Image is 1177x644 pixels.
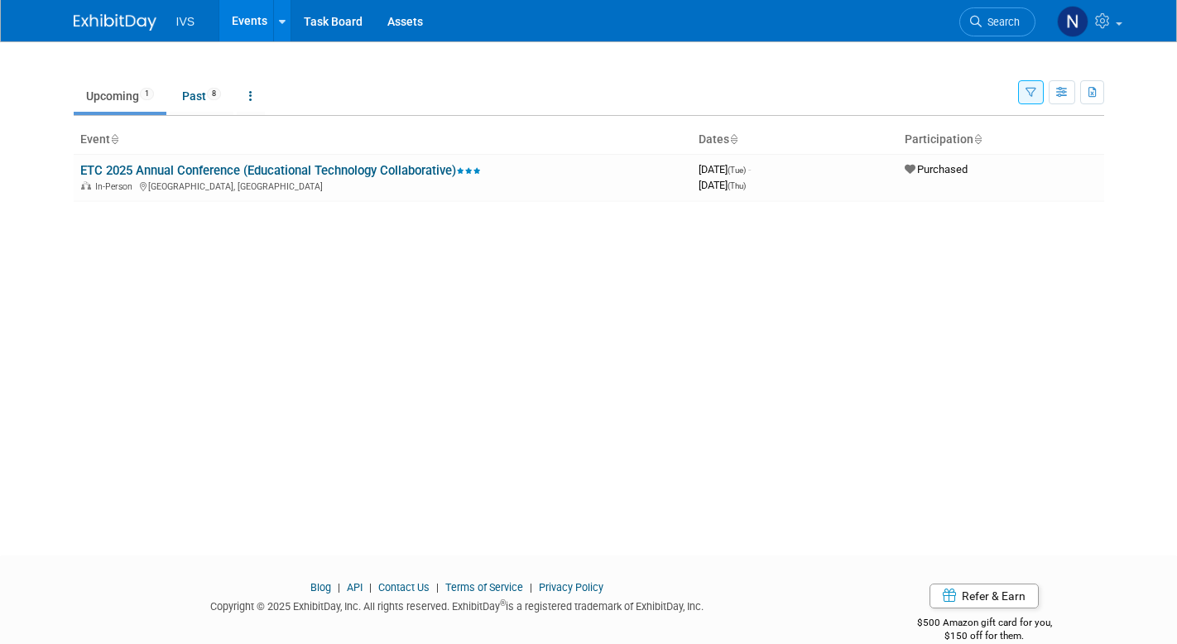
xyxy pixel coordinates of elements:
[140,88,154,100] span: 1
[865,605,1104,643] div: $500 Amazon gift card for you,
[310,581,331,594] a: Blog
[170,80,233,112] a: Past8
[81,181,91,190] img: In-Person Event
[905,163,968,175] span: Purchased
[982,16,1020,28] span: Search
[74,126,692,154] th: Event
[748,163,751,175] span: -
[74,595,840,614] div: Copyright © 2025 ExhibitDay, Inc. All rights reserved. ExhibitDay is a registered trademark of Ex...
[432,581,443,594] span: |
[898,126,1104,154] th: Participation
[378,581,430,594] a: Contact Us
[973,132,982,146] a: Sort by Participation Type
[445,581,523,594] a: Terms of Service
[176,15,195,28] span: IVS
[95,181,137,192] span: In-Person
[692,126,898,154] th: Dates
[347,581,363,594] a: API
[728,166,746,175] span: (Tue)
[334,581,344,594] span: |
[80,163,481,178] a: ETC 2025 Annual Conference (Educational Technology Collaborative)
[74,80,166,112] a: Upcoming1
[500,598,506,608] sup: ®
[110,132,118,146] a: Sort by Event Name
[728,181,746,190] span: (Thu)
[865,629,1104,643] div: $150 off for them.
[699,179,746,191] span: [DATE]
[959,7,1035,36] a: Search
[74,14,156,31] img: ExhibitDay
[80,179,685,192] div: [GEOGRAPHIC_DATA], [GEOGRAPHIC_DATA]
[539,581,603,594] a: Privacy Policy
[930,584,1039,608] a: Refer & Earn
[207,88,221,100] span: 8
[729,132,737,146] a: Sort by Start Date
[699,163,751,175] span: [DATE]
[526,581,536,594] span: |
[1057,6,1088,37] img: Nathaniel Brost
[365,581,376,594] span: |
